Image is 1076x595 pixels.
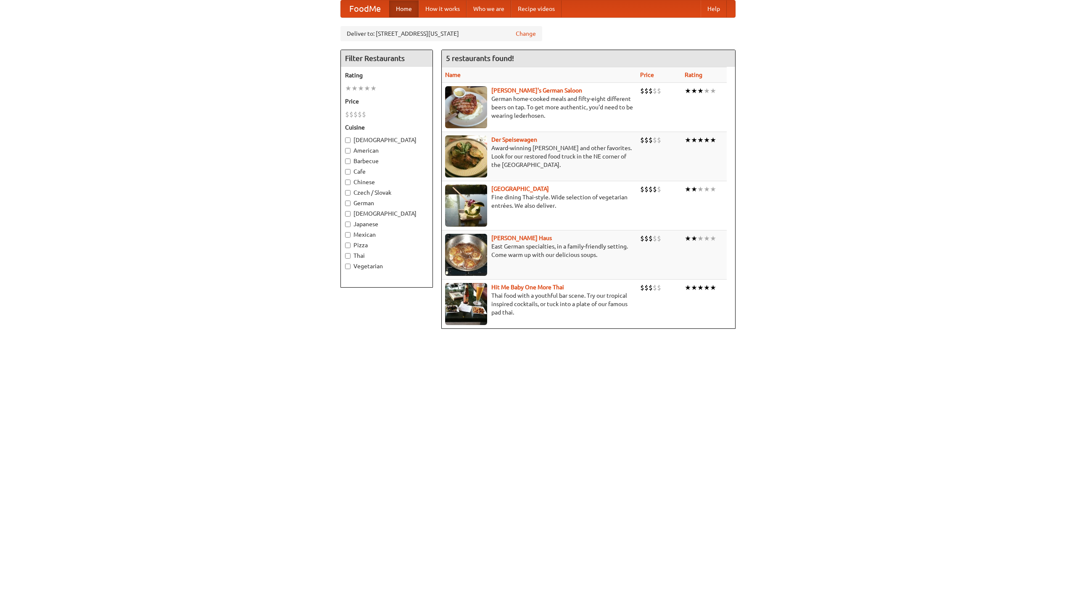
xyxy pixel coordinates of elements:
li: ★ [704,135,710,145]
li: $ [657,135,661,145]
input: Pizza [345,243,351,248]
p: East German specialties, in a family-friendly setting. Come warm up with our delicious soups. [445,242,633,259]
li: ★ [697,135,704,145]
p: German home-cooked meals and fifty-eight different beers on tap. To get more authentic, you'd nee... [445,95,633,120]
b: [PERSON_NAME] Haus [491,235,552,241]
p: Fine dining Thai-style. Wide selection of vegetarian entrées. We also deliver. [445,193,633,210]
a: Home [389,0,419,17]
a: Rating [685,71,702,78]
li: $ [653,86,657,95]
li: $ [657,86,661,95]
li: $ [640,283,644,292]
a: Change [516,29,536,38]
h4: Filter Restaurants [341,50,433,67]
input: Cafe [345,169,351,175]
a: Name [445,71,461,78]
p: Thai food with a youthful bar scene. Try our tropical inspired cocktails, or tuck into a plate of... [445,291,633,317]
li: $ [653,283,657,292]
a: Help [701,0,727,17]
li: $ [649,234,653,243]
label: Japanese [345,220,428,228]
ng-pluralize: 5 restaurants found! [446,54,514,62]
img: kohlhaus.jpg [445,234,487,276]
a: [GEOGRAPHIC_DATA] [491,185,549,192]
h5: Rating [345,71,428,79]
li: $ [649,185,653,194]
li: $ [358,110,362,119]
li: $ [649,283,653,292]
li: $ [349,110,353,119]
li: ★ [697,283,704,292]
li: $ [644,234,649,243]
li: $ [644,135,649,145]
li: ★ [710,135,716,145]
label: Vegetarian [345,262,428,270]
img: esthers.jpg [445,86,487,128]
li: ★ [345,84,351,93]
li: $ [653,135,657,145]
input: [DEMOGRAPHIC_DATA] [345,138,351,143]
li: ★ [691,185,697,194]
li: ★ [691,234,697,243]
label: [DEMOGRAPHIC_DATA] [345,209,428,218]
label: Mexican [345,230,428,239]
li: ★ [710,185,716,194]
a: How it works [419,0,467,17]
div: Deliver to: [STREET_ADDRESS][US_STATE] [340,26,542,41]
li: $ [653,234,657,243]
h5: Cuisine [345,123,428,132]
li: ★ [697,234,704,243]
li: ★ [704,283,710,292]
h5: Price [345,97,428,106]
input: Japanese [345,222,351,227]
input: Czech / Slovak [345,190,351,196]
li: $ [657,185,661,194]
li: $ [640,86,644,95]
li: $ [362,110,366,119]
p: Award-winning [PERSON_NAME] and other favorites. Look for our restored food truck in the NE corne... [445,144,633,169]
li: ★ [685,86,691,95]
li: ★ [697,185,704,194]
li: ★ [691,86,697,95]
a: Price [640,71,654,78]
input: Chinese [345,180,351,185]
li: $ [657,283,661,292]
b: Hit Me Baby One More Thai [491,284,564,291]
label: German [345,199,428,207]
li: $ [649,135,653,145]
input: Thai [345,253,351,259]
img: speisewagen.jpg [445,135,487,177]
li: $ [644,86,649,95]
li: ★ [710,283,716,292]
li: ★ [364,84,370,93]
li: $ [640,185,644,194]
input: Mexican [345,232,351,238]
a: Der Speisewagen [491,136,537,143]
li: ★ [697,86,704,95]
li: ★ [704,86,710,95]
li: $ [353,110,358,119]
input: [DEMOGRAPHIC_DATA] [345,211,351,217]
img: babythai.jpg [445,283,487,325]
input: American [345,148,351,153]
a: [PERSON_NAME]'s German Saloon [491,87,582,94]
li: $ [644,283,649,292]
a: Who we are [467,0,511,17]
a: FoodMe [341,0,389,17]
label: Czech / Slovak [345,188,428,197]
li: ★ [710,86,716,95]
li: $ [649,86,653,95]
label: [DEMOGRAPHIC_DATA] [345,136,428,144]
li: $ [640,234,644,243]
li: ★ [358,84,364,93]
li: $ [653,185,657,194]
li: ★ [351,84,358,93]
label: American [345,146,428,155]
li: ★ [691,135,697,145]
li: ★ [685,234,691,243]
li: $ [644,185,649,194]
li: ★ [710,234,716,243]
